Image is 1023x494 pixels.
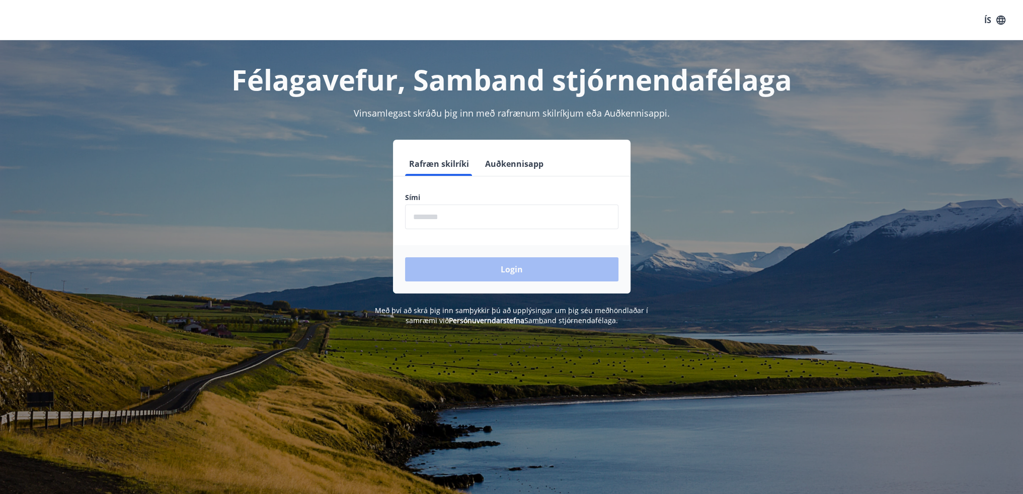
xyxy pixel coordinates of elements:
span: Vinsamlegast skráðu þig inn með rafrænum skilríkjum eða Auðkennisappi. [354,107,670,119]
span: Með því að skrá þig inn samþykkir þú að upplýsingar um þig séu meðhöndlaðar í samræmi við Samband... [375,306,648,325]
h1: Félagavefur, Samband stjórnendafélaga [162,60,862,98]
a: Persónuverndarstefna [449,316,524,325]
label: Sími [405,192,618,203]
button: ÍS [979,11,1011,29]
button: Auðkennisapp [481,152,547,176]
button: Rafræn skilríki [405,152,473,176]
